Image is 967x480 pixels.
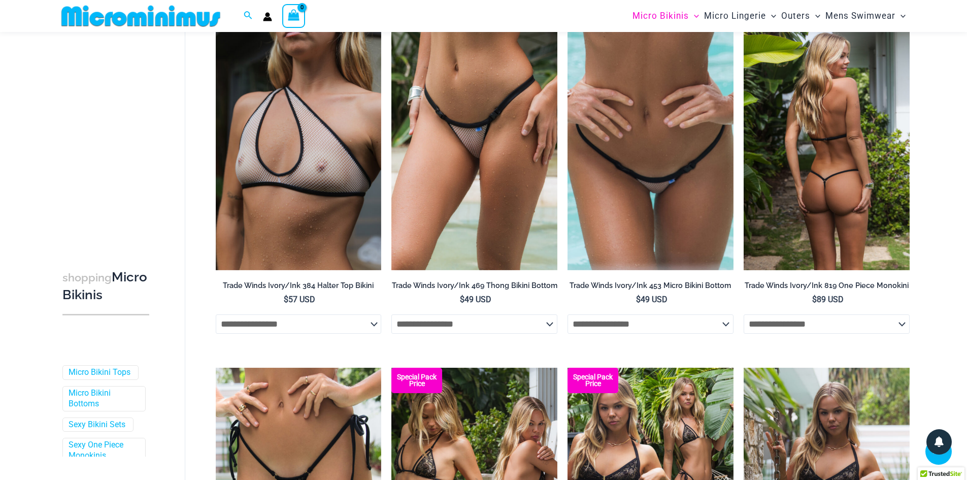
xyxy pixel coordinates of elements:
a: Trade Winds Ivory/Ink 453 Micro Bikini Bottom [568,281,733,294]
h2: Trade Winds Ivory/Ink 384 Halter Top Bikini [216,281,382,291]
h2: Trade Winds Ivory/Ink 453 Micro Bikini Bottom [568,281,733,291]
img: Trade Winds IvoryInk 384 Top 01 [216,21,382,270]
b: Special Pack Price [568,374,618,387]
a: Micro Bikini Bottoms [69,388,138,409]
span: $ [812,295,817,304]
span: Menu Toggle [895,3,906,29]
a: Trade Winds IvoryInk 384 Top 01Trade Winds IvoryInk 384 Top 469 Thong 03Trade Winds IvoryInk 384 ... [216,21,382,270]
a: Search icon link [244,10,253,22]
a: Mens SwimwearMenu ToggleMenu Toggle [823,3,908,29]
a: Trade Winds Ivory/Ink 469 Thong Bikini Bottom [391,281,557,294]
span: $ [460,295,464,304]
span: $ [636,295,641,304]
a: Micro Bikini Tops [69,367,130,378]
img: MM SHOP LOGO FLAT [57,5,224,27]
a: Trade Winds IvoryInk 469 Thong 01Trade Winds IvoryInk 317 Top 469 Thong 06Trade Winds IvoryInk 31... [391,21,557,270]
a: Micro LingerieMenu ToggleMenu Toggle [702,3,779,29]
nav: Site Navigation [628,2,910,30]
a: Micro BikinisMenu ToggleMenu Toggle [630,3,702,29]
bdi: 89 USD [812,295,844,304]
bdi: 49 USD [636,295,668,304]
a: Account icon link [263,12,272,21]
bdi: 57 USD [284,295,315,304]
a: Sexy One Piece Monokinis [69,440,138,461]
span: $ [284,295,288,304]
b: Special Pack Price [391,374,442,387]
a: Trade Winds IvoryInk 819 One Piece 06Trade Winds IvoryInk 819 One Piece 03Trade Winds IvoryInk 81... [744,21,910,270]
span: Menu Toggle [689,3,699,29]
img: Trade Winds IvoryInk 469 Thong 01 [391,21,557,270]
span: Micro Lingerie [704,3,766,29]
span: Outers [781,3,810,29]
img: Trade Winds IvoryInk 453 Micro 02 [568,21,733,270]
a: View Shopping Cart, empty [282,4,306,27]
h2: Trade Winds Ivory/Ink 469 Thong Bikini Bottom [391,281,557,291]
span: Mens Swimwear [825,3,895,29]
a: OutersMenu ToggleMenu Toggle [779,3,823,29]
a: Trade Winds Ivory/Ink 819 One Piece Monokini [744,281,910,294]
h3: Micro Bikinis [62,269,149,304]
bdi: 49 USD [460,295,491,304]
span: Menu Toggle [810,3,820,29]
span: Menu Toggle [766,3,776,29]
span: shopping [62,271,112,284]
iframe: TrustedSite Certified [62,34,154,237]
a: Trade Winds IvoryInk 453 Micro 02Trade Winds IvoryInk 384 Top 453 Micro 06Trade Winds IvoryInk 38... [568,21,733,270]
h2: Trade Winds Ivory/Ink 819 One Piece Monokini [744,281,910,291]
img: Trade Winds IvoryInk 819 One Piece 03 [744,21,910,270]
a: Trade Winds Ivory/Ink 384 Halter Top Bikini [216,281,382,294]
a: Sexy Bikini Sets [69,420,125,430]
span: Micro Bikinis [632,3,689,29]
